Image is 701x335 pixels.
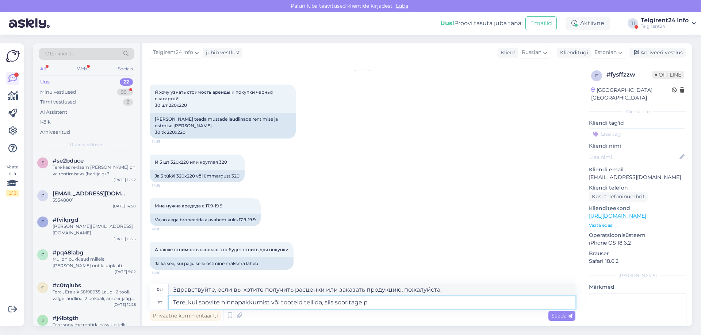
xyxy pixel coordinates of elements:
div: All [39,64,47,74]
textarea: Tere, kui soovite hinnapakkumist või tooteid tellida, siis sooritage [169,296,575,309]
p: Kliendi email [589,166,686,174]
p: Vaata edasi ... [589,222,686,229]
div: Vaata siia [6,164,19,196]
div: Vajan aega broneerida ajavahemikuks 17.9-19.9 [150,214,261,226]
div: Mul on pukklaud millele [PERSON_NAME] uut lauaplaati. 80cm läbimõõt. Sobiks ka kasutatud plaat. [53,256,136,269]
textarea: Здравствуйте, если вы хотите получить расценки или заказать продукцию, пожалуйста, [169,284,575,296]
button: Emailid [525,16,557,30]
span: И 5 шт 320х220 или круглая 320 [155,159,227,165]
span: #j4lbtgth [53,315,78,322]
div: Minu vestlused [40,89,76,96]
div: Ja ka see, kui palju selle ostmine maksma läheb [150,257,294,270]
input: Lisa nimi [589,153,678,161]
div: [GEOGRAPHIC_DATA], [GEOGRAPHIC_DATA] [591,86,672,102]
div: juhib vestlust [203,49,240,57]
div: Aktiivne [566,17,610,30]
div: Arhiveeri vestlus [629,48,686,58]
p: Märkmed [589,283,686,291]
div: [PERSON_NAME] teada mustade laudlinade rentimise ja ostmise [PERSON_NAME]. 30 tk 220x220 [150,113,296,139]
span: 14:16 [152,226,179,232]
input: Lisa tag [589,128,686,139]
div: Uus [40,78,50,86]
span: Luba [394,3,410,9]
img: Askly Logo [6,49,20,63]
div: Küsi telefoninumbrit [589,192,648,202]
div: 2 / 3 [6,190,19,196]
span: p [41,193,45,198]
div: Telgirent24 [641,23,689,29]
b: Uus! [440,20,454,27]
span: Estonian [594,48,617,57]
div: # fysffzzw [606,70,652,79]
span: А также стоимость сколько это будет стоить для покупки [155,247,288,252]
div: [PERSON_NAME] [589,272,686,279]
span: j [42,318,44,323]
div: [DATE] 9:02 [115,269,136,274]
div: [DATE] 14:50 [113,203,136,209]
p: Kliendi telefon [589,184,686,192]
div: Tiimi vestlused [40,98,76,106]
p: Klienditeekond [589,204,686,212]
div: 2 [123,98,133,106]
span: 14:16 [152,270,179,276]
div: ru [157,284,163,296]
div: Klienditugi [557,49,588,57]
span: #se2bduce [53,157,84,164]
div: Kõik [40,118,51,126]
span: #fvilqrgd [53,217,78,223]
div: [PERSON_NAME][EMAIL_ADDRESS][DOMAIN_NAME] [53,223,136,236]
span: Offline [652,71,684,79]
span: Uued vestlused [70,141,104,148]
div: Web [76,64,88,74]
span: #pq48labg [53,249,83,256]
p: iPhone OS 18.6.2 [589,239,686,247]
p: [EMAIL_ADDRESS][DOMAIN_NAME] [589,174,686,181]
p: Safari 18.6.2 [589,257,686,265]
a: [URL][DOMAIN_NAME] [589,213,646,219]
span: Telgirent24 Info [153,48,193,57]
div: [DATE] 12:27 [114,177,136,183]
span: p [41,252,45,257]
div: Privaatne kommentaar [150,311,221,321]
div: Arhiveeritud [40,129,70,136]
p: Brauser [589,250,686,257]
span: s [42,160,44,165]
div: 55548801 [53,197,136,203]
div: TI [628,18,638,28]
div: [DATE] 15:25 [114,236,136,242]
p: Kliendi nimi [589,142,686,150]
p: Kliendi tag'id [589,119,686,127]
div: Telgirent24 Info [641,17,689,23]
span: Я хочу узнать стоимость аренды и покупки черных скатертей. 30 шт 220х220 [155,89,274,108]
div: Klient [498,49,516,57]
p: Operatsioonisüsteem [589,231,686,239]
div: Kliendi info [589,108,686,115]
div: 22 [120,78,133,86]
span: c [41,285,45,290]
a: Telgirent24 InfoTelgirent24 [641,17,697,29]
span: Мне нужна аредгда с 17.9-19.9 [155,203,222,209]
div: Ja 5 tükki 320x220 või ümmargust 320 [150,170,245,182]
div: 99+ [117,89,133,96]
div: et [157,296,162,309]
div: AI Assistent [40,109,67,116]
span: 14:16 [152,183,179,188]
div: Tere soovime rentida easy up telki 3X4. Üritus on 7.06 [GEOGRAPHIC_DATA] . [53,322,136,335]
span: Otsi kliente [45,50,74,58]
span: Russian [522,48,541,57]
span: f [595,73,598,78]
div: Socials [116,64,134,74]
span: #c0tqiubs [53,282,81,289]
div: Tere kas reklaam [PERSON_NAME] on ka rentimiseks (harkjalg) ? [53,164,136,177]
span: 14:15 [152,139,179,144]
div: [DATE] 12:28 [114,302,136,307]
span: pisnenkoo@gmail.com [53,190,129,197]
span: Saada [551,312,572,319]
div: Tere , Eraisik 58198935 Laud , 2 tooli, valge laudlina, 2 pokaali, ämber jääga, 2 taldrikud sushi... [53,289,136,302]
div: Proovi tasuta juba täna: [440,19,522,28]
span: f [41,219,44,225]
